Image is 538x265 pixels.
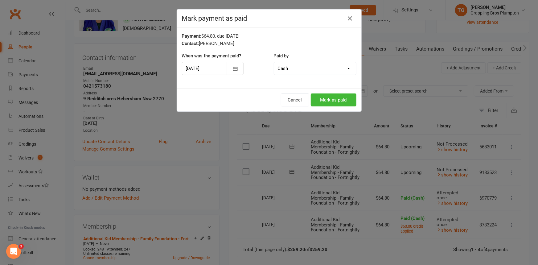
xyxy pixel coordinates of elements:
div: [PERSON_NAME] [182,40,356,47]
div: $64.80, due [DATE] [182,32,356,40]
span: 2 [19,244,24,249]
iframe: Intercom live chat [6,244,21,259]
button: Cancel [281,93,309,106]
label: When was the payment paid? [182,52,241,60]
button: Mark as paid [311,93,356,106]
label: Paid by [274,52,289,60]
strong: Payment: [182,33,202,39]
strong: Contact: [182,41,199,46]
h4: Mark payment as paid [182,14,356,22]
button: Close [345,14,355,23]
